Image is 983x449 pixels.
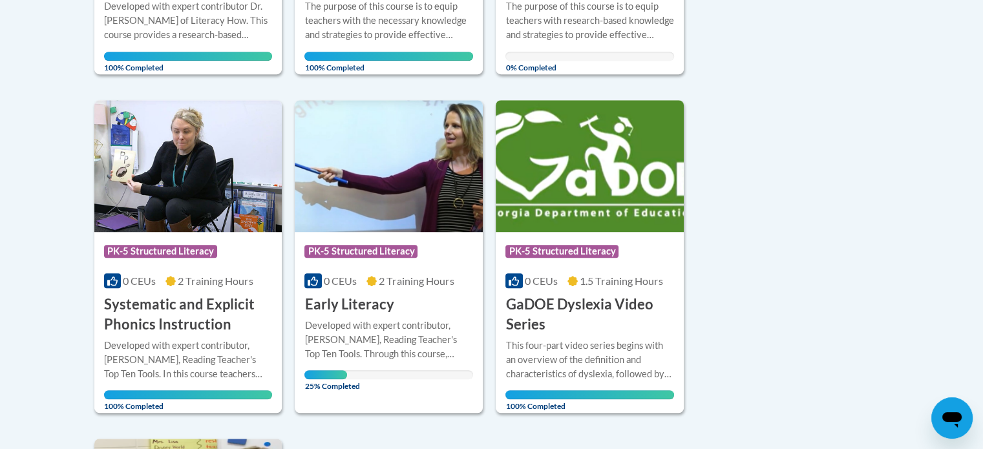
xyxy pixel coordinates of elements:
[104,339,273,381] div: Developed with expert contributor, [PERSON_NAME], Reading Teacher's Top Ten Tools. In this course...
[104,390,273,411] span: 100% Completed
[304,318,473,361] div: Developed with expert contributor, [PERSON_NAME], Reading Teacher's Top Ten Tools. Through this c...
[505,245,618,258] span: PK-5 Structured Literacy
[304,370,346,379] div: Your progress
[295,100,483,232] img: Course Logo
[295,100,483,413] a: Course LogoPK-5 Structured Literacy0 CEUs2 Training Hours Early LiteracyDeveloped with expert con...
[304,245,418,258] span: PK-5 Structured Literacy
[104,245,217,258] span: PK-5 Structured Literacy
[178,275,253,287] span: 2 Training Hours
[496,100,684,413] a: Course LogoPK-5 Structured Literacy0 CEUs1.5 Training Hours GaDOE Dyslexia Video SeriesThis four-...
[104,295,273,335] h3: Systematic and Explicit Phonics Instruction
[324,275,357,287] span: 0 CEUs
[304,295,394,315] h3: Early Literacy
[505,390,674,399] div: Your progress
[94,100,282,232] img: Course Logo
[505,390,674,411] span: 100% Completed
[379,275,454,287] span: 2 Training Hours
[104,52,273,72] span: 100% Completed
[304,52,473,72] span: 100% Completed
[496,100,684,232] img: Course Logo
[123,275,156,287] span: 0 CEUs
[304,370,346,391] span: 25% Completed
[304,52,473,61] div: Your progress
[525,275,558,287] span: 0 CEUs
[931,397,973,439] iframe: Button to launch messaging window
[505,295,674,335] h3: GaDOE Dyslexia Video Series
[505,339,674,381] div: This four-part video series begins with an overview of the definition and characteristics of dysl...
[104,52,273,61] div: Your progress
[580,275,663,287] span: 1.5 Training Hours
[94,100,282,413] a: Course LogoPK-5 Structured Literacy0 CEUs2 Training Hours Systematic and Explicit Phonics Instruc...
[104,390,273,399] div: Your progress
